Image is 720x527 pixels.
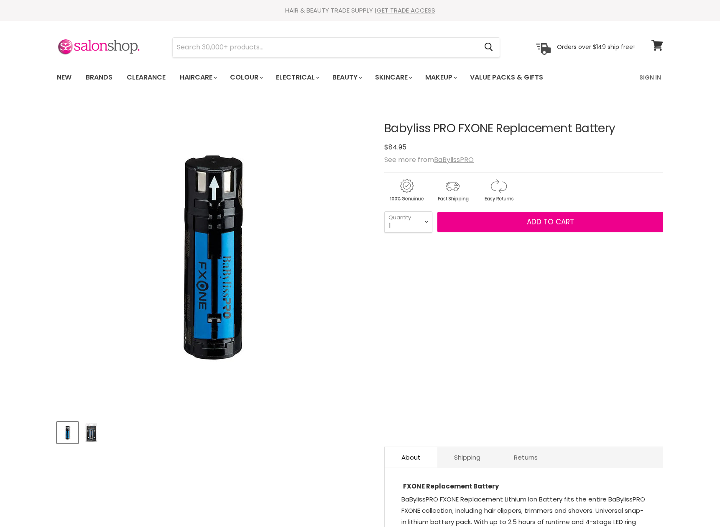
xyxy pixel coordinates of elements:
[634,69,666,86] a: Sign In
[270,69,324,86] a: Electrical
[173,38,477,57] input: Search
[51,65,592,90] ul: Main menu
[120,69,172,86] a: Clearance
[476,177,521,203] img: returns.gif
[384,142,406,152] span: $84.95
[377,6,435,15] a: GET TRADE ACCESS
[79,69,119,86] a: Brands
[430,177,475,203] img: shipping.gif
[434,155,474,165] a: BaBylissPRO
[497,447,554,468] a: Returns
[384,122,663,135] h1: Babyliss PRO FXONE Replacement Battery
[326,69,367,86] a: Beauty
[403,482,499,491] strong: FXONE Replacement Battery
[51,69,78,86] a: New
[437,447,497,468] a: Shipping
[384,211,432,232] select: Quantity
[419,69,462,86] a: Makeup
[437,212,663,233] button: Add to cart
[46,6,674,15] div: HAIR & BEAUTY TRADE SUPPLY |
[385,447,437,468] a: About
[527,217,574,227] span: Add to cart
[464,69,549,86] a: Value Packs & Gifts
[384,155,474,165] span: See more from
[224,69,268,86] a: Colour
[82,423,101,442] img: Babyliss PRO FXONE Replacement Battery
[57,422,78,443] button: Babyliss PRO FXONE Replacement Battery
[384,177,429,203] img: genuine.gif
[66,111,359,404] img: Babyliss PRO FXONE Replacement Battery
[172,37,500,57] form: Product
[81,422,102,443] button: Babyliss PRO FXONE Replacement Battery
[57,101,369,414] div: Babyliss PRO FXONE Replacement Battery image. Click or Scroll to Zoom.
[58,423,77,442] img: Babyliss PRO FXONE Replacement Battery
[56,419,370,443] div: Product thumbnails
[174,69,222,86] a: Haircare
[477,38,500,57] button: Search
[46,65,674,90] nav: Main
[369,69,417,86] a: Skincare
[557,43,635,51] p: Orders over $149 ship free!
